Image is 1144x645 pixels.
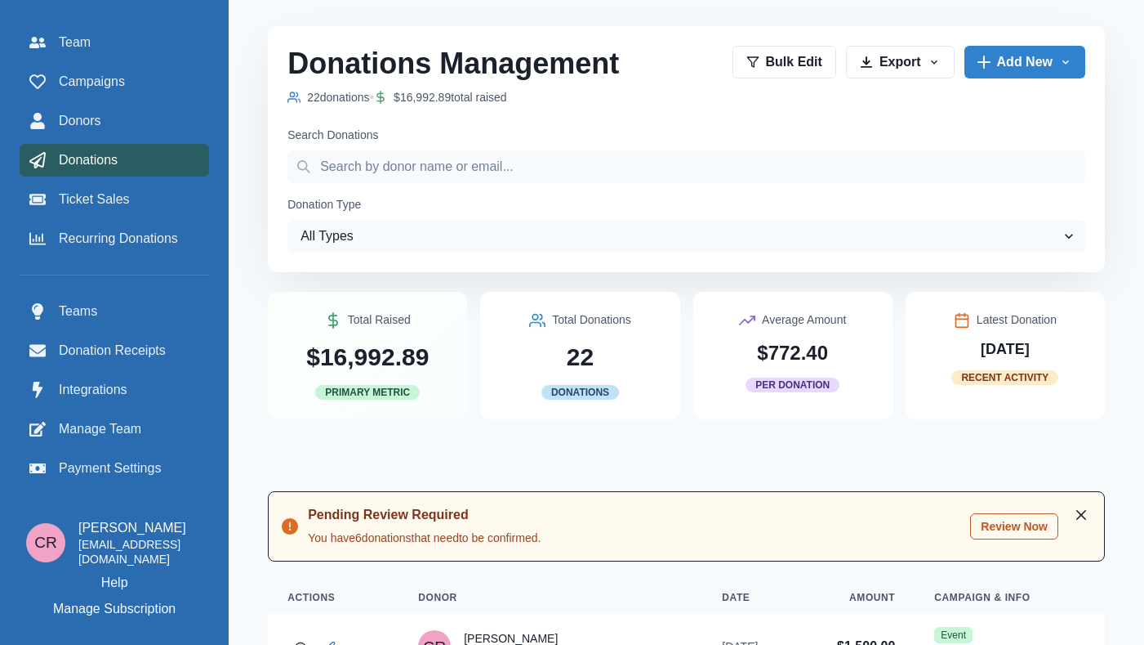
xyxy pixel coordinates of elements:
[308,505,964,525] div: Pending Review Required
[59,150,118,170] span: Donations
[308,531,541,544] div: You have 6 donation s that need to be confirmed.
[53,599,176,619] p: Manage Subscription
[970,513,1058,540] button: Review Now
[846,46,955,78] button: Export
[306,338,429,375] p: $16,992.89
[817,581,915,614] th: Amount
[287,46,619,81] h2: Donations Management
[287,150,1085,183] input: Search by donor name or email...
[915,581,1105,614] th: Campaign & Info
[78,518,203,538] p: [PERSON_NAME]
[20,65,209,98] a: Campaigns
[732,46,836,78] button: Bulk Edit
[307,89,369,106] p: 22 donation s
[398,581,702,614] th: Donor
[369,87,374,107] p: •
[977,311,1057,329] p: Latest Donation
[348,311,411,329] p: Total Raised
[20,334,209,367] a: Donation Receipts
[34,535,57,550] div: Connor Reaumond
[20,105,209,137] a: Donors
[20,374,209,406] a: Integrations
[287,127,1075,144] label: Search Donations
[20,144,209,177] a: Donations
[59,419,141,439] span: Manage Team
[59,72,125,92] span: Campaigns
[20,295,209,328] a: Teams
[59,190,130,209] span: Ticket Sales
[552,311,631,329] p: Total Donations
[59,302,97,321] span: Teams
[567,338,594,375] p: 22
[757,338,828,368] p: $772.40
[1068,502,1094,528] button: Close
[59,33,91,52] span: Team
[20,413,209,446] a: Manage Team
[394,89,507,106] p: $16,992.89 total raised
[762,311,846,329] p: Average Amount
[20,183,209,216] a: Ticket Sales
[287,196,1075,213] label: Donation Type
[702,581,817,614] th: Date
[951,370,1058,385] span: Recent Activity
[59,341,166,361] span: Donation Receipts
[20,26,209,59] a: Team
[59,111,101,131] span: Donors
[59,459,161,478] span: Payment Settings
[78,538,203,567] p: [EMAIL_ADDRESS][DOMAIN_NAME]
[746,378,839,392] span: Per Donation
[964,46,1085,78] button: Add New
[981,338,1030,361] p: [DATE]
[20,222,209,255] a: Recurring Donations
[20,452,209,485] a: Payment Settings
[59,380,127,400] span: Integrations
[101,573,128,593] a: Help
[315,385,420,400] span: Primary Metric
[541,385,619,400] span: Donations
[934,627,973,643] a: Event
[268,581,398,614] th: Actions
[59,229,178,249] span: Recurring Donations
